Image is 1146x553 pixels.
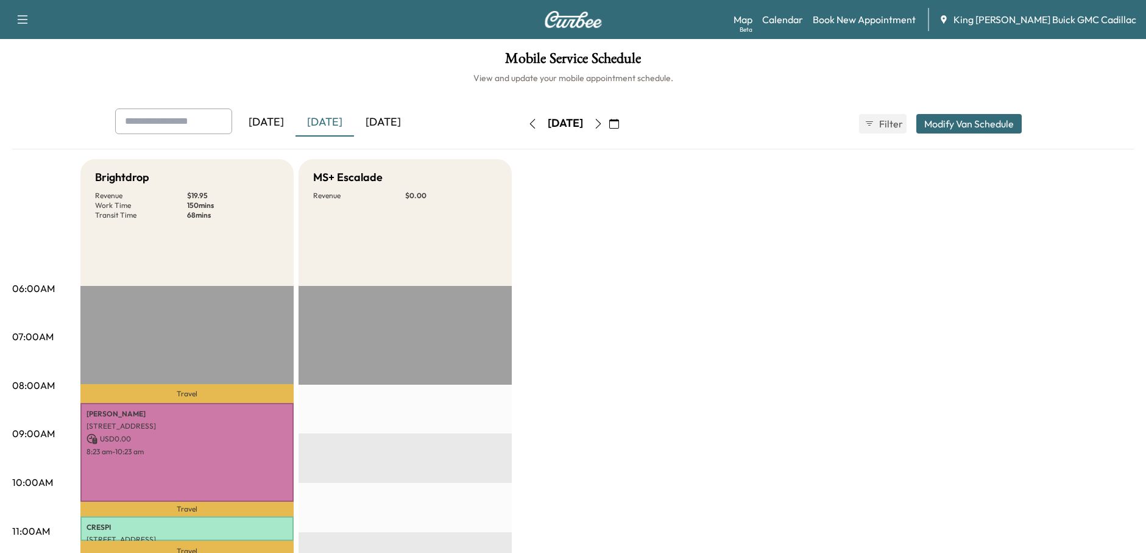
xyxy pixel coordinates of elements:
p: [STREET_ADDRESS] [87,535,288,544]
p: 8:23 am - 10:23 am [87,447,288,457]
div: [DATE] [237,109,295,137]
span: King [PERSON_NAME] Buick GMC Cadillac [953,12,1136,27]
p: Travel [80,502,294,516]
button: Filter [859,114,907,134]
p: 150 mins [187,201,279,210]
p: 07:00AM [12,329,54,344]
p: $ 19.95 [187,191,279,201]
p: 08:00AM [12,378,55,393]
h5: MS+ Escalade [313,169,383,186]
span: Filter [879,116,901,131]
p: 09:00AM [12,426,55,441]
img: Curbee Logo [544,11,603,28]
p: Travel [80,384,294,403]
p: CRESPI [87,523,288,532]
p: [STREET_ADDRESS] [87,421,288,431]
h1: Mobile Service Schedule [12,51,1134,72]
p: Revenue [95,191,187,201]
h5: Brightdrop [95,169,149,186]
h6: View and update your mobile appointment schedule. [12,72,1134,84]
a: MapBeta [734,12,752,27]
p: Revenue [313,191,405,201]
button: Modify Van Schedule [916,114,1022,134]
div: [DATE] [548,116,583,131]
a: Calendar [762,12,803,27]
a: Book New Appointment [813,12,916,27]
div: [DATE] [295,109,354,137]
p: 68 mins [187,210,279,220]
p: $ 0.00 [405,191,497,201]
p: Work Time [95,201,187,210]
p: 10:00AM [12,475,53,490]
p: Transit Time [95,210,187,220]
p: 06:00AM [12,281,55,296]
p: [PERSON_NAME] [87,409,288,419]
div: [DATE] [354,109,412,137]
p: USD 0.00 [87,433,288,444]
p: 11:00AM [12,524,50,538]
div: Beta [740,25,752,34]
